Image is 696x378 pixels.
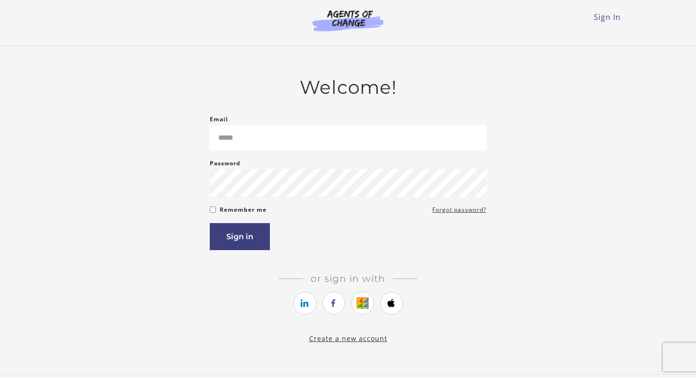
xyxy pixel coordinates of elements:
[210,223,270,250] button: Sign in
[594,12,621,22] a: Sign In
[303,273,393,284] span: Or sign in with
[303,9,393,31] img: Agents of Change Logo
[309,334,387,343] a: Create a new account
[210,114,228,125] label: Email
[210,158,241,169] label: Password
[210,76,486,99] h2: Welcome!
[432,204,486,216] a: Forgot password?
[380,292,403,315] a: https://courses.thinkific.com/users/auth/apple?ss%5Breferral%5D=&ss%5Buser_return_to%5D=&ss%5Bvis...
[220,204,267,216] label: Remember me
[351,292,374,315] a: https://courses.thinkific.com/users/auth/google?ss%5Breferral%5D=&ss%5Buser_return_to%5D=&ss%5Bvi...
[322,292,345,315] a: https://courses.thinkific.com/users/auth/facebook?ss%5Breferral%5D=&ss%5Buser_return_to%5D=&ss%5B...
[294,292,316,315] a: https://courses.thinkific.com/users/auth/linkedin?ss%5Breferral%5D=&ss%5Buser_return_to%5D=&ss%5B...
